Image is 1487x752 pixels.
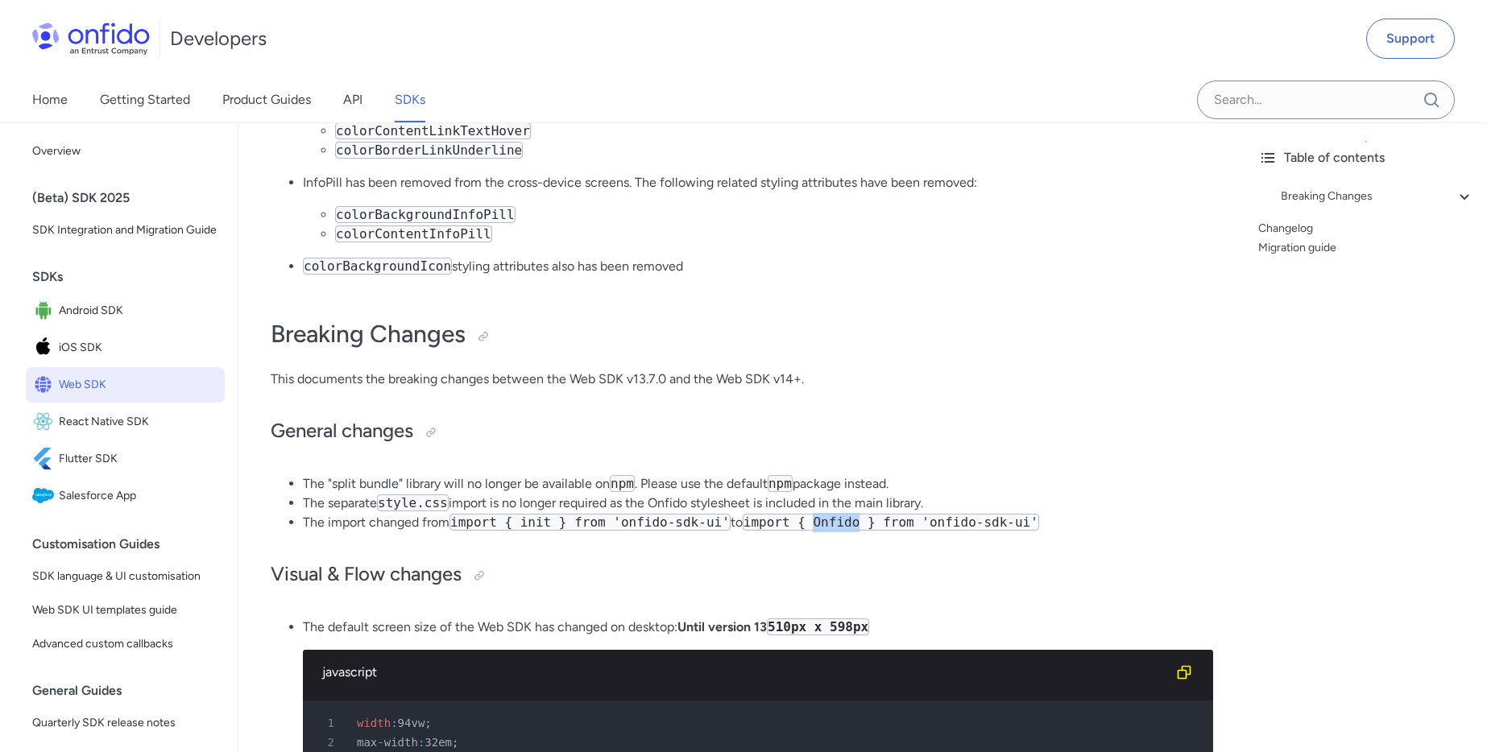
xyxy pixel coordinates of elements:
p: This documents the breaking changes between the Web SDK v13.7.0 and the Web SDK v14+. [271,370,1213,389]
a: Getting Started [100,77,190,122]
span: Overview [32,142,218,161]
span: 32em [425,736,452,749]
span: 94vw [398,717,425,729]
h1: Developers [170,26,267,52]
span: SDK language & UI customisation [32,567,218,586]
img: IconSalesforce App [32,485,59,507]
span: width [384,736,418,749]
span: 1 [309,713,346,733]
span: iOS SDK [59,337,218,359]
span: Web SDK UI templates guide [32,601,218,620]
span: Web SDK [59,374,218,396]
a: Changelog [1258,219,1474,238]
img: IconReact Native SDK [32,411,59,433]
a: IconAndroid SDKAndroid SDK [26,293,225,328]
div: Table of contents [1258,148,1474,167]
a: IconiOS SDKiOS SDK [26,330,225,366]
a: Advanced custom callbacks [26,628,225,660]
span: ; [452,736,458,749]
a: Web SDK UI templates guide [26,594,225,626]
code: import { Onfido } from 'onfido-sdk-ui' [743,514,1039,531]
li: The separate import is no longer required as the Onfido stylesheet is included in the main library. [303,494,1213,513]
input: Onfido search input field [1197,81,1455,119]
a: SDK language & UI customisation [26,560,225,593]
code: 510px x 598px [767,618,869,635]
code: colorContentInfoPill [335,225,492,242]
p: InfoPill has been removed from the cross-device screens. The following related styling attributes... [303,173,1213,192]
code: colorBorderLinkUnderline [335,142,523,159]
code: colorBackgroundInfoPill [335,206,516,223]
span: React Native SDK [59,411,218,433]
div: (Beta) SDK 2025 [32,182,231,214]
span: 2 [309,733,346,752]
li: The import changed from to [303,513,1213,532]
p: The default screen size of the Web SDK has changed on desktop: [303,618,1213,637]
a: API [343,77,362,122]
a: IconWeb SDKWeb SDK [26,367,225,403]
strong: Until version 13 [677,619,869,634]
p: styling attributes also has been removed [303,257,1213,276]
code: npm [610,475,635,492]
code: npm [768,475,793,492]
a: Overview [26,135,225,167]
a: IconFlutter SDKFlutter SDK [26,441,225,477]
a: Breaking Changes [1281,187,1474,206]
h2: Visual & Flow changes [271,561,1213,589]
code: colorBackgroundIcon [303,258,452,275]
div: SDKs [32,261,231,293]
div: General Guides [32,675,231,707]
a: IconSalesforce AppSalesforce App [26,478,225,514]
img: IconiOS SDK [32,337,59,359]
span: ; [425,717,431,729]
a: SDK Integration and Migration Guide [26,214,225,246]
span: - [377,736,383,749]
span: Salesforce App [59,485,218,507]
h2: General changes [271,418,1213,445]
div: Customisation Guides [32,528,231,560]
button: Copy code snippet button [1168,656,1200,688]
a: Product Guides [222,77,311,122]
img: IconFlutter SDK [32,448,59,470]
span: Flutter SDK [59,448,218,470]
span: max [357,736,377,749]
span: : [391,717,397,729]
h1: Breaking Changes [271,318,1213,350]
code: colorContentLinkTextHover [335,122,531,139]
a: Quarterly SDK release notes [26,707,225,739]
li: The "split bundle" library will no longer be available on . Please use the default package instead. [303,474,1213,494]
span: Android SDK [59,300,218,322]
a: IconReact Native SDKReact Native SDK [26,404,225,440]
span: Quarterly SDK release notes [32,713,218,733]
code: style.css [377,494,449,511]
a: Support [1366,19,1455,59]
a: Migration guide [1258,238,1474,258]
span: width [357,717,391,729]
img: IconAndroid SDK [32,300,59,322]
span: : [418,736,425,749]
img: IconWeb SDK [32,374,59,396]
img: Onfido Logo [32,23,150,55]
a: Home [32,77,68,122]
a: SDKs [395,77,425,122]
span: Advanced custom callbacks [32,634,218,654]
span: SDK Integration and Migration Guide [32,221,218,240]
div: javascript [322,663,1168,682]
code: import { init } from 'onfido-sdk-ui' [449,514,731,531]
